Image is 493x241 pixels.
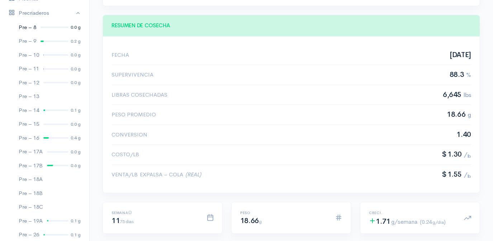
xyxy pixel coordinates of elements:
div: 0.0 g [71,121,81,128]
span: Libras cosechadas [112,91,167,99]
div: 0.0 g [71,79,81,86]
span: Costo/lb [112,150,139,159]
div: 0.0 g [71,148,81,156]
span: / [464,151,471,158]
span: Supervivencia [112,71,153,79]
span: 6,645 [443,91,471,99]
div: 0.0 g [71,65,81,73]
div: 0.0 g [71,51,81,59]
span: 18.66 [240,216,262,225]
div: Pre – 15 [19,120,39,128]
div: 0.2 g [71,38,81,45]
div: Pre – 17A [19,148,43,156]
span: 1.40 [457,131,471,139]
h6: Peso [240,211,327,215]
div: Pre – 9 [19,37,36,45]
div: Pre – 14 [19,106,39,115]
div: 0.4 g [71,134,81,142]
div: Pre – 16 [19,134,39,142]
small: 75 dias [120,218,133,224]
div: Pre – 19A [19,217,43,225]
div: 0.1 g [71,231,81,238]
h6: Semana [112,211,198,215]
h6: Creci. [369,211,455,215]
span: lbs [464,91,471,99]
div: Pre – 18C [19,203,43,211]
span: 88.3 [450,71,471,79]
span: 1.30 [442,150,471,158]
div: Pre – 26 [19,231,39,239]
span: 18.66 [447,111,471,119]
sub: lb [468,153,471,159]
span: g [468,111,471,119]
div: 0.0 g [71,24,81,31]
div: Pre – 10 [19,51,39,59]
span: Venta/lb [112,171,201,179]
div: Pre – 18B [19,189,43,198]
span: [DATE] [450,51,471,59]
div: Pre – 11 [19,65,39,73]
div: Pre – 13 [19,92,39,101]
div: 0.1 g [71,217,81,224]
span: 11 [112,216,133,225]
small: g/dia [432,219,444,225]
div: Pre – 8 [19,23,36,32]
div: 0.6 g [71,162,81,169]
span: $ [442,170,447,179]
span: % [466,71,471,79]
em: (Real) [185,171,201,178]
small: g/semana [391,218,418,226]
span: (0.24 ) [420,218,446,225]
span: Conversion [112,131,147,139]
small: g [259,218,262,224]
span: Expalsa – Cola [140,171,183,178]
sub: lb [468,173,471,179]
div: 0.1 g [71,107,81,114]
span: Peso promedio [112,111,156,119]
span: $ [442,150,447,159]
span: / [464,171,471,179]
div: Pre – 17B [19,162,43,170]
span: Fecha [112,51,129,59]
span: 1.71 [369,217,418,226]
span: 1.55 [442,171,471,179]
div: Pre – 12 [19,79,39,87]
div: Pre – 18A [19,175,43,184]
h4: RESUMEN DE COSECHA [112,23,471,29]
